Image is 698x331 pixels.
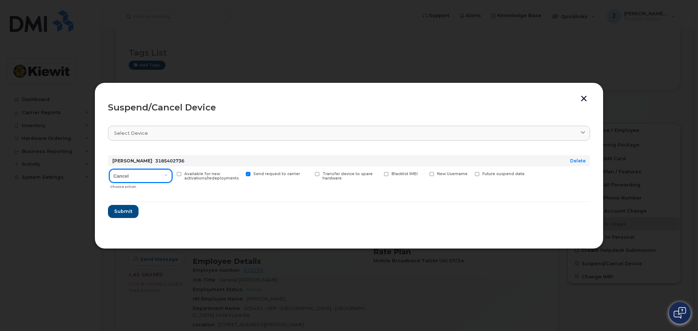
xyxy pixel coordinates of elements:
[108,126,590,141] a: Select device
[184,171,239,181] span: Available for new activations/redeployments
[466,172,470,175] input: Future suspend date
[237,172,241,175] input: Send request to carrier
[155,158,184,164] span: 3185402736
[421,172,424,175] input: New Username
[112,158,152,164] strong: [PERSON_NAME]
[168,172,172,175] input: Available for new activations/redeployments
[110,181,172,190] div: Choose action
[253,171,300,176] span: Send request to carrier
[482,171,525,176] span: Future suspend date
[570,158,586,164] a: Delete
[375,172,379,175] input: Blacklist IMEI
[392,171,418,176] span: Blacklist IMEI
[306,172,310,175] input: Transfer device to spare hardware
[114,208,132,215] span: Submit
[674,307,686,319] img: Open chat
[437,171,468,176] span: New Username
[108,103,590,112] div: Suspend/Cancel Device
[322,171,373,181] span: Transfer device to spare hardware
[108,205,139,218] button: Submit
[114,130,148,137] span: Select device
